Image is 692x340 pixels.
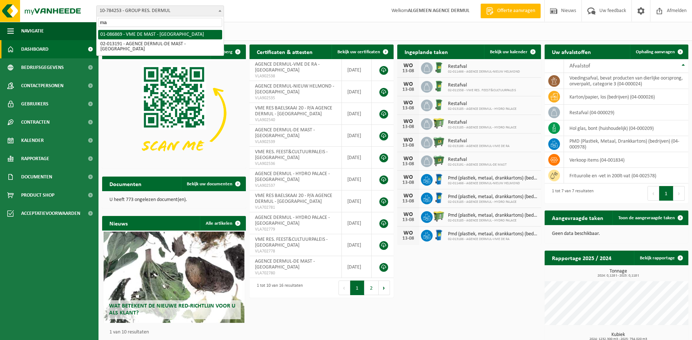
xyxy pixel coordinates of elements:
[448,82,516,88] span: Restafval
[433,210,445,223] img: WB-0660-HPE-GN-50
[448,120,517,125] span: Restafval
[255,161,336,167] span: VLA902536
[448,200,537,204] span: 02-013185 - AGENCE DERMUL - HYDRO PALACE
[255,62,320,73] span: AGENCE DERMUL-VME DE RA - [GEOGRAPHIC_DATA]
[433,154,445,167] img: WB-0660-HPE-GN-01
[545,45,598,59] h2: Uw afvalstoffen
[433,229,445,241] img: WB-0240-HPE-BE-01
[636,50,675,54] span: Ophaling aanvragen
[564,120,688,136] td: hol glas, bont (huishoudelijk) (04-000209)
[255,215,330,226] span: AGENCE DERMUL - HYDRO PALACE - [GEOGRAPHIC_DATA]
[448,213,537,219] span: Pmd (plastiek, metaal, drankkartons) (bedrijven)
[401,162,415,167] div: 13-08
[401,199,415,204] div: 13-08
[433,192,445,204] img: WB-0240-HPE-BE-01
[401,124,415,130] div: 13-08
[253,280,303,296] div: 1 tot 10 van 16 resultaten
[102,59,246,167] img: Download de VHEPlus App
[250,45,320,59] h2: Certificaten & attesten
[401,217,415,223] div: 13-08
[545,210,611,225] h2: Aangevraagde taken
[433,173,445,185] img: WB-0240-HPE-BE-01
[255,95,336,101] span: VLA902535
[21,186,54,204] span: Product Shop
[342,234,372,256] td: [DATE]
[401,137,415,143] div: WO
[448,70,520,74] span: 02-011466 - AGENCE DERMUL-NIEUW HELMOND
[255,183,336,189] span: VLA902537
[490,50,527,54] span: Bekijk uw kalender
[401,143,415,148] div: 13-08
[548,274,688,278] span: 2024: 0,128 t - 2025: 0,118 t
[342,125,372,147] td: [DATE]
[659,186,673,201] button: 1
[255,117,336,123] span: VLA902540
[342,256,372,278] td: [DATE]
[448,138,510,144] span: Restafval
[342,59,372,81] td: [DATE]
[255,127,315,139] span: AGENCE DERMUL-DE MAST - [GEOGRAPHIC_DATA]
[564,89,688,105] td: karton/papier, los (bedrijven) (04-000026)
[332,45,393,59] a: Bekijk uw certificaten
[21,113,50,131] span: Contracten
[342,212,372,234] td: [DATE]
[255,84,334,95] span: AGENCE DERMUL-NIEUW HELMOND - [GEOGRAPHIC_DATA]
[484,45,540,59] a: Bekijk uw kalender
[401,174,415,180] div: WO
[21,168,52,186] span: Documenten
[564,152,688,168] td: verkoop items (04-001834)
[401,87,415,92] div: 13-08
[255,205,336,210] span: VLA702781
[448,64,520,70] span: Restafval
[379,281,390,295] button: Next
[104,232,244,323] a: Wat betekent de nieuwe RED-richtlijn voor u als klant?
[448,107,517,111] span: 02-013185 - AGENCE DERMUL - HYDRO PALACE
[548,185,594,201] div: 1 tot 7 van 7 resultaten
[109,197,239,202] p: U heeft 773 ongelezen document(en).
[397,45,455,59] h2: Ingeplande taken
[181,177,245,191] a: Bekijk uw documenten
[401,180,415,185] div: 13-08
[433,61,445,74] img: WB-0240-HPE-GN-01
[448,101,517,107] span: Restafval
[564,168,688,183] td: Frituurolie en -vet in 200lt-vat (04-002578)
[255,270,336,276] span: VLA702780
[401,119,415,124] div: WO
[448,125,517,130] span: 02-013185 - AGENCE DERMUL - HYDRO PALACE
[448,237,537,242] span: 02-013186 - AGENCE DERMUL-VME DE RA
[401,100,415,106] div: WO
[401,156,415,162] div: WO
[448,175,537,181] span: Pmd (plastiek, metaal, drankkartons) (bedrijven)
[96,5,224,16] span: 10-784253 - GROUP RES. DERMUL
[350,281,364,295] button: 1
[21,131,44,150] span: Kalender
[647,186,659,201] button: Previous
[21,22,44,40] span: Navigatie
[342,190,372,212] td: [DATE]
[102,216,135,230] h2: Nieuws
[564,73,688,89] td: voedingsafval, bevat producten van dierlijke oorsprong, onverpakt, categorie 3 (04-000024)
[401,212,415,217] div: WO
[21,58,64,77] span: Bedrijfsgegevens
[448,88,516,93] span: 02-011558 - VME RES. FEEST&CULTUURPALEIS
[448,231,537,237] span: Pmd (plastiek, metaal, drankkartons) (bedrijven)
[255,139,336,145] span: VLA902539
[109,303,235,316] span: Wat betekent de nieuwe RED-richtlijn voor u als klant?
[448,157,507,163] span: Restafval
[21,95,49,113] span: Gebruikers
[342,81,372,103] td: [DATE]
[495,7,537,15] span: Offerte aanvragen
[433,117,445,130] img: WB-0660-HPE-GN-50
[630,45,688,59] a: Ophaling aanvragen
[255,73,336,79] span: VLA902538
[255,259,315,270] span: AGENCE DERMUL-DE MAST - [GEOGRAPHIC_DATA]
[200,216,245,231] a: Alle artikelen
[255,149,328,161] span: VME RES. FEEST&CULTUURPALEIS - [GEOGRAPHIC_DATA]
[109,330,242,335] p: 1 van 10 resultaten
[448,219,537,223] span: 02-013185 - AGENCE DERMUL - HYDRO PALACE
[210,45,245,59] button: Verberg
[21,40,49,58] span: Dashboard
[337,50,380,54] span: Bekijk uw certificaten
[187,182,232,186] span: Bekijk uw documenten
[433,98,445,111] img: WB-0240-HPE-GN-01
